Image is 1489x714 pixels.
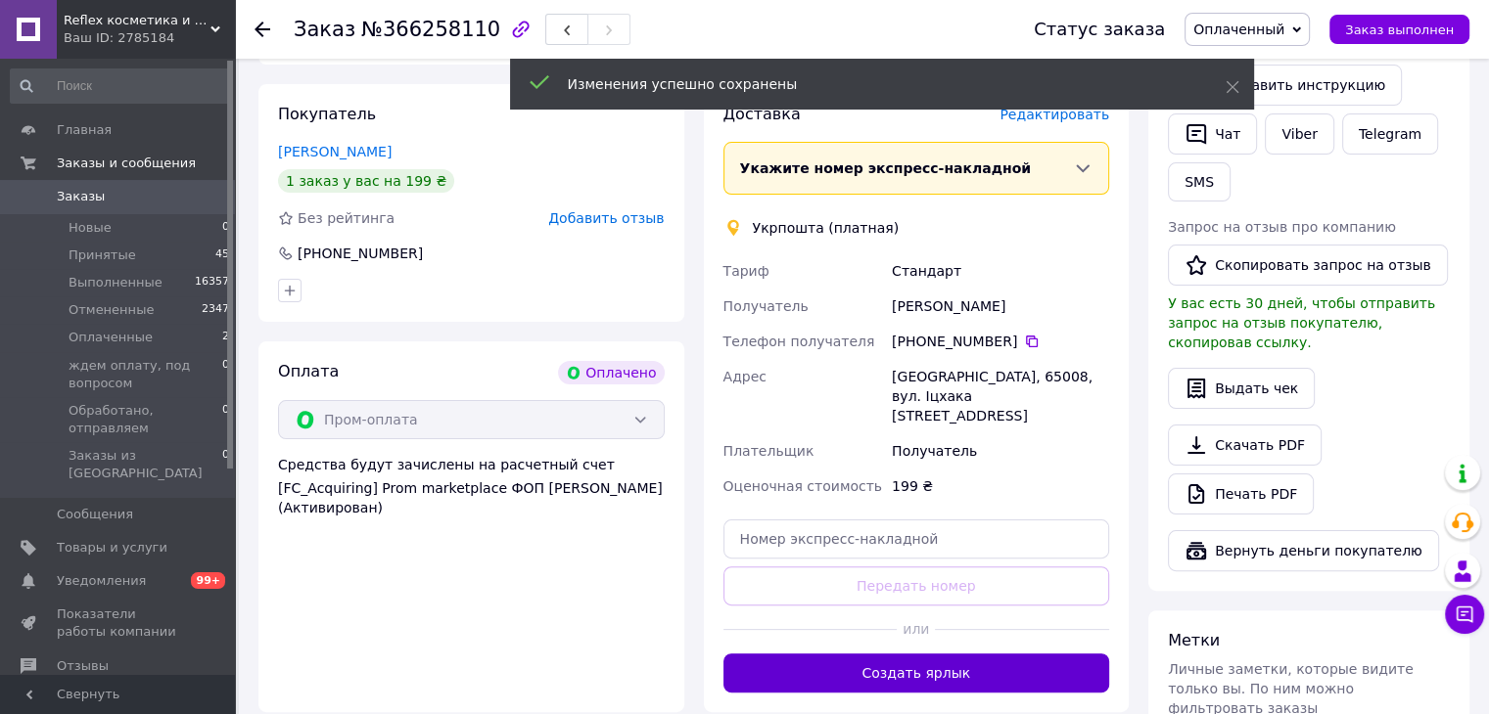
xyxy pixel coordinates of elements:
[278,478,665,517] div: [FC_Acquiring] Prom marketplace ФОП [PERSON_NAME] (Активирован)
[69,402,222,437] span: Обработано, отправляем
[1168,530,1439,571] button: Вернуть деньги покупателю
[1168,65,1402,106] button: Отправить инструкцию
[222,402,229,437] span: 0
[222,219,229,237] span: 0
[69,246,136,264] span: Принятые
[723,298,809,314] span: Получатель
[69,329,153,346] span: Оплаченные
[1168,473,1314,514] a: Печать PDF
[558,361,664,384] div: Оплачено
[64,29,235,47] div: Ваш ID: 2785184
[64,12,210,29] span: Reflex косметика и парфюмерия
[361,18,500,41] span: №366258110
[1168,245,1448,286] button: Скопировать запрос на отзыв
[222,447,229,482] span: 0
[723,369,767,384] span: Адрес
[255,20,270,39] div: Вернуться назад
[548,210,664,226] span: Добавить отзыв
[57,657,109,675] span: Отзывы
[278,144,392,159] a: [PERSON_NAME]
[723,105,801,123] span: Доставка
[568,74,1177,94] div: Изменения успешно сохранены
[1034,20,1165,39] div: Статус заказа
[222,329,229,346] span: 2
[57,572,146,590] span: Уведомления
[1168,295,1435,350] span: У вас есть 30 дней, чтобы отправить запрос на отзыв покупателю, скопировав ссылку.
[278,169,454,193] div: 1 заказ у вас на 199 ₴
[748,218,905,238] div: Укрпошта (платная)
[57,155,196,172] span: Заказы и сообщения
[57,506,133,523] span: Сообщения
[298,210,395,226] span: Без рейтинга
[892,332,1109,351] div: [PHONE_NUMBER]
[888,433,1113,469] div: Получатель
[1168,113,1257,155] button: Чат
[202,301,229,319] span: 2347
[1265,113,1333,155] a: Viber
[888,253,1113,289] div: Стандарт
[195,274,229,291] span: 16357
[1329,15,1469,44] button: Заказ выполнен
[278,105,376,123] span: Покупатель
[69,274,163,291] span: Выполненные
[10,68,231,104] input: Поиск
[1345,22,1454,37] span: Заказ выполнен
[740,160,1032,176] span: Укажите номер экспресс-накладной
[57,605,181,641] span: Показатели работы компании
[1445,595,1484,634] button: Чат с покупателем
[888,469,1113,504] div: 199 ₴
[69,357,222,392] span: ждем оплату, под вопросом
[723,443,814,459] span: Плательщик
[222,357,229,392] span: 0
[1168,424,1322,466] a: Скачать PDF
[1168,368,1315,409] button: Выдать чек
[215,246,229,264] span: 45
[1168,162,1231,201] button: SMS
[723,519,1110,558] input: Номер экспресс-накладной
[69,219,112,237] span: Новые
[69,301,154,319] span: Отмененные
[278,455,665,517] div: Средства будут зачислены на расчетный счет
[1168,219,1396,235] span: Запрос на отзыв про компанию
[723,263,769,279] span: Тариф
[191,572,225,589] span: 99+
[69,447,222,482] span: Заказы из [GEOGRAPHIC_DATA]
[57,539,167,557] span: Товары и услуги
[278,362,339,380] span: Оплата
[1168,631,1220,649] span: Метки
[723,478,883,494] span: Оценочная стоимость
[294,18,355,41] span: Заказ
[888,289,1113,324] div: [PERSON_NAME]
[57,121,112,139] span: Главная
[897,619,935,639] span: или
[296,244,425,263] div: [PHONE_NUMBER]
[723,334,875,349] span: Телефон получателя
[723,653,1110,692] button: Создать ярлык
[1193,22,1284,37] span: Оплаченный
[1342,113,1438,155] a: Telegram
[888,359,1113,433] div: [GEOGRAPHIC_DATA], 65008, вул. Іцхака [STREET_ADDRESS]
[1000,107,1109,122] span: Редактировать
[57,188,105,205] span: Заказы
